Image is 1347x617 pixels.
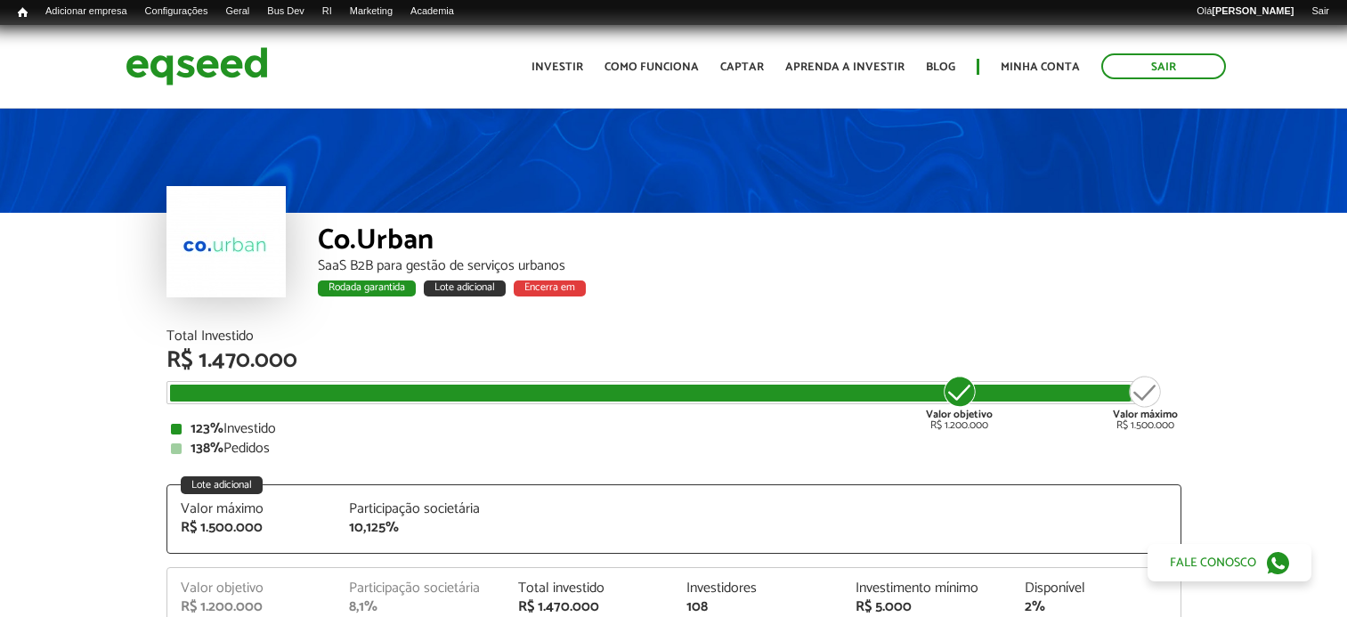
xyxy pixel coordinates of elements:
div: Lote adicional [424,280,506,296]
a: Sair [1101,53,1226,79]
div: R$ 1.500.000 [1113,374,1178,431]
div: Rodada garantida [318,280,416,296]
div: 2% [1025,600,1167,614]
div: Lote adicional [181,476,263,494]
div: Investidores [686,581,829,596]
a: Sair [1302,4,1338,19]
a: Adicionar empresa [37,4,136,19]
div: Investimento mínimo [856,581,998,596]
div: R$ 1.500.000 [181,521,323,535]
a: Geral [216,4,258,19]
div: R$ 1.470.000 [518,600,661,614]
div: 108 [686,600,829,614]
span: Início [18,6,28,19]
img: EqSeed [126,43,268,90]
div: Participação societária [349,502,491,516]
div: Valor máximo [181,502,323,516]
a: Captar [720,61,764,73]
div: Investido [171,422,1177,436]
a: Investir [531,61,583,73]
div: R$ 5.000 [856,600,998,614]
div: Encerra em [514,280,586,296]
div: R$ 1.470.000 [166,349,1181,372]
div: Participação societária [349,581,491,596]
a: Bus Dev [258,4,313,19]
a: Início [9,4,37,21]
div: 10,125% [349,521,491,535]
div: SaaS B2B para gestão de serviços urbanos [318,259,1181,273]
a: Configurações [136,4,217,19]
div: R$ 1.200.000 [926,374,993,431]
a: Marketing [341,4,402,19]
a: Aprenda a investir [785,61,905,73]
strong: 123% [191,417,223,441]
a: Academia [402,4,463,19]
strong: Valor objetivo [926,406,993,423]
a: RI [313,4,341,19]
a: Como funciona [605,61,699,73]
strong: [PERSON_NAME] [1212,5,1294,16]
div: Valor objetivo [181,581,323,596]
div: Total investido [518,581,661,596]
div: R$ 1.200.000 [181,600,323,614]
strong: 138% [191,436,223,460]
a: Fale conosco [1148,544,1311,581]
div: Total Investido [166,329,1181,344]
strong: Valor máximo [1113,406,1178,423]
a: Olá[PERSON_NAME] [1188,4,1302,19]
div: Co.Urban [318,226,1181,259]
a: Minha conta [1001,61,1080,73]
div: Pedidos [171,442,1177,456]
div: Disponível [1025,581,1167,596]
a: Blog [926,61,955,73]
div: 8,1% [349,600,491,614]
